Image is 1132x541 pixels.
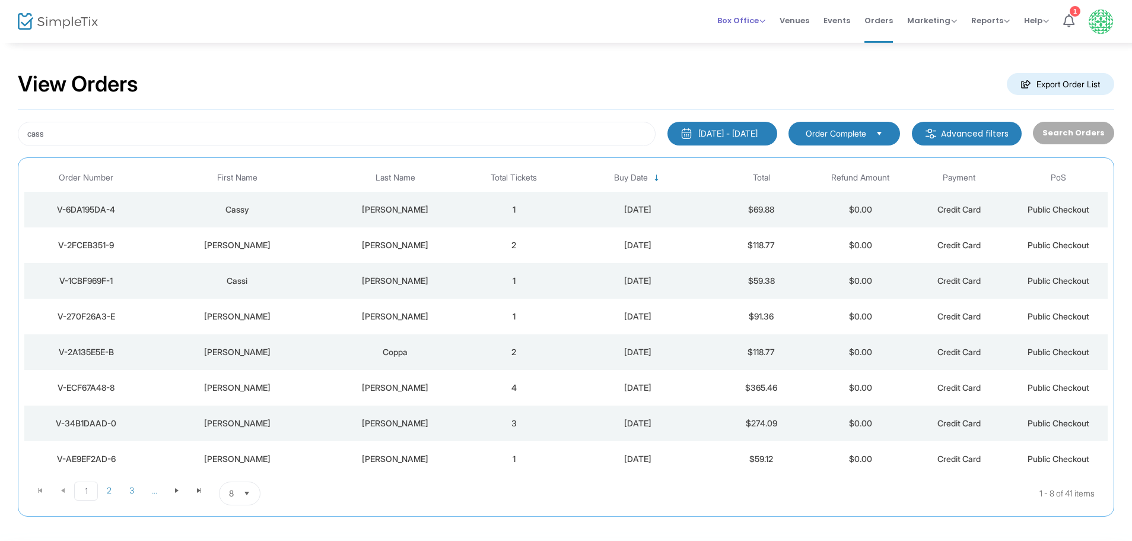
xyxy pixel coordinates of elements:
[151,417,323,429] div: Cassidy
[465,299,564,334] td: 1
[1070,6,1080,17] div: 1
[937,311,981,321] span: Credit Card
[195,486,204,495] span: Go to the last page
[712,441,811,477] td: $59.12
[27,417,145,429] div: V-34B1DAAD-0
[329,417,462,429] div: Rose Boesen
[652,173,662,183] span: Sortable
[98,482,120,499] span: Page 2
[811,263,910,299] td: $0.00
[811,164,910,192] th: Refund Amount
[567,275,709,287] div: 7/25/2025
[614,173,648,183] span: Buy Date
[1028,454,1089,464] span: Public Checkout
[937,240,981,250] span: Credit Card
[239,482,255,505] button: Select
[567,311,709,322] div: 7/25/2025
[27,239,145,251] div: V-2FCEB351-9
[712,192,811,227] td: $69.88
[465,192,564,227] td: 1
[27,311,145,322] div: V-270F26A3-E
[143,482,166,499] span: Page 4
[1028,347,1089,357] span: Public Checkout
[712,263,811,299] td: $59.38
[1028,240,1089,250] span: Public Checkout
[1007,73,1114,95] m-button: Export Order List
[465,164,564,192] th: Total Tickets
[151,275,323,287] div: Cassi
[1028,204,1089,214] span: Public Checkout
[376,173,415,183] span: Last Name
[217,173,257,183] span: First Name
[567,346,709,358] div: 7/25/2025
[567,239,709,251] div: 7/25/2025
[712,164,811,192] th: Total
[937,276,981,286] span: Credit Card
[811,192,910,227] td: $0.00
[329,346,462,358] div: Coppa
[925,128,937,140] img: filter
[1028,418,1089,428] span: Public Checkout
[912,122,1022,145] m-button: Advanced filters
[667,122,777,145] button: [DATE] - [DATE]
[681,128,692,140] img: monthly
[24,164,1108,477] div: Data table
[1028,276,1089,286] span: Public Checkout
[27,382,145,394] div: V-ECF67A48-8
[811,370,910,406] td: $0.00
[465,370,564,406] td: 4
[329,382,462,394] div: Vondrak
[823,5,850,36] span: Events
[717,15,765,26] span: Box Office
[698,128,758,140] div: [DATE] - [DATE]
[937,454,981,464] span: Credit Card
[329,453,462,465] div: Beedle
[151,311,323,322] div: Cassandra
[567,204,709,216] div: 8/13/2025
[780,5,809,36] span: Venues
[1028,382,1089,393] span: Public Checkout
[1051,173,1066,183] span: PoS
[329,275,462,287] div: Nelson
[567,417,709,429] div: 7/25/2025
[811,441,910,477] td: $0.00
[811,227,910,263] td: $0.00
[943,173,975,183] span: Payment
[937,204,981,214] span: Credit Card
[151,346,323,358] div: Cassandra
[1028,311,1089,321] span: Public Checkout
[712,370,811,406] td: $365.46
[172,486,182,495] span: Go to the next page
[465,334,564,370] td: 2
[151,239,323,251] div: Catherine
[567,453,709,465] div: 7/25/2025
[465,406,564,441] td: 3
[712,299,811,334] td: $91.36
[811,299,910,334] td: $0.00
[18,122,656,146] input: Search by name, email, phone, order number, ip address, or last 4 digits of card
[465,227,564,263] td: 2
[907,15,957,26] span: Marketing
[120,482,143,499] span: Page 3
[379,482,1095,505] kendo-pager-info: 1 - 8 of 41 items
[151,204,323,216] div: Cassy
[811,334,910,370] td: $0.00
[329,311,462,322] div: Gimbel
[465,263,564,299] td: 1
[864,5,893,36] span: Orders
[151,382,323,394] div: Cassondra
[151,453,323,465] div: Cassandra
[712,227,811,263] td: $118.77
[329,204,462,216] div: Tusa
[188,482,211,499] span: Go to the last page
[871,127,888,140] button: Select
[937,418,981,428] span: Credit Card
[27,204,145,216] div: V-6DA195DA-4
[27,275,145,287] div: V-1CBF969F-1
[937,382,981,393] span: Credit Card
[811,406,910,441] td: $0.00
[806,128,866,140] span: Order Complete
[27,346,145,358] div: V-2A135E5E-B
[712,334,811,370] td: $118.77
[166,482,188,499] span: Go to the next page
